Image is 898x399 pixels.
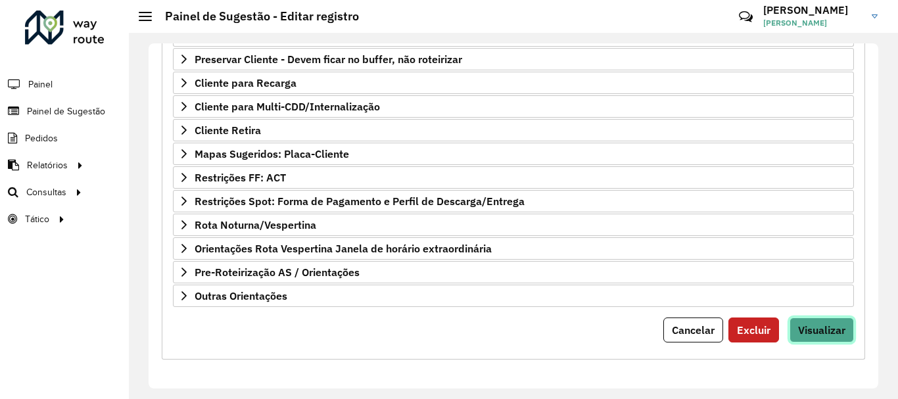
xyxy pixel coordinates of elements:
[672,323,715,337] span: Cancelar
[195,78,296,88] span: Cliente para Recarga
[26,185,66,199] span: Consultas
[763,4,862,16] h3: [PERSON_NAME]
[195,196,525,206] span: Restrições Spot: Forma de Pagamento e Perfil de Descarga/Entrega
[173,214,854,236] a: Rota Noturna/Vespertina
[195,267,360,277] span: Pre-Roteirização AS / Orientações
[195,125,261,135] span: Cliente Retira
[173,261,854,283] a: Pre-Roteirização AS / Orientações
[195,220,316,230] span: Rota Noturna/Vespertina
[173,143,854,165] a: Mapas Sugeridos: Placa-Cliente
[173,190,854,212] a: Restrições Spot: Forma de Pagamento e Perfil de Descarga/Entrega
[152,9,359,24] h2: Painel de Sugestão - Editar registro
[763,17,862,29] span: [PERSON_NAME]
[195,243,492,254] span: Orientações Rota Vespertina Janela de horário extraordinária
[195,291,287,301] span: Outras Orientações
[728,317,779,342] button: Excluir
[173,237,854,260] a: Orientações Rota Vespertina Janela de horário extraordinária
[195,54,462,64] span: Preservar Cliente - Devem ficar no buffer, não roteirizar
[173,166,854,189] a: Restrições FF: ACT
[173,48,854,70] a: Preservar Cliente - Devem ficar no buffer, não roteirizar
[737,323,770,337] span: Excluir
[798,323,845,337] span: Visualizar
[195,149,349,159] span: Mapas Sugeridos: Placa-Cliente
[195,101,380,112] span: Cliente para Multi-CDD/Internalização
[28,78,53,91] span: Painel
[25,131,58,145] span: Pedidos
[663,317,723,342] button: Cancelar
[195,172,286,183] span: Restrições FF: ACT
[173,95,854,118] a: Cliente para Multi-CDD/Internalização
[27,158,68,172] span: Relatórios
[173,72,854,94] a: Cliente para Recarga
[25,212,49,226] span: Tático
[173,119,854,141] a: Cliente Retira
[790,317,854,342] button: Visualizar
[173,285,854,307] a: Outras Orientações
[27,105,105,118] span: Painel de Sugestão
[732,3,760,31] a: Contato Rápido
